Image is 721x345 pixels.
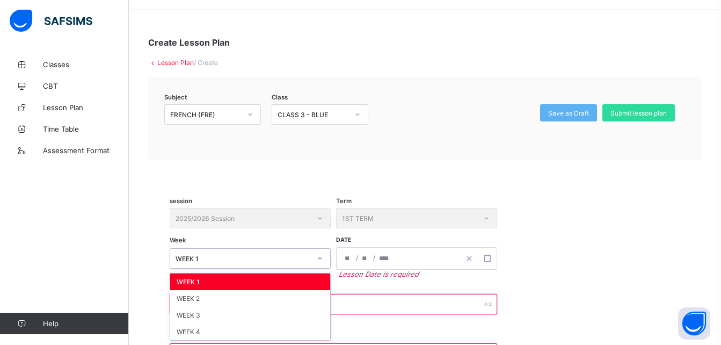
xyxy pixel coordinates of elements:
span: Classes [43,60,129,69]
span: Time Table [43,125,129,133]
span: Assessment Format [43,146,129,155]
span: Create Lesson Plan [148,37,230,48]
span: session [170,197,192,205]
img: safsims [10,10,92,32]
div: WEEK 2 [170,290,330,307]
span: Term [336,197,352,205]
span: CBT [43,82,129,90]
span: Week [170,236,186,244]
div: WEEK 4 [170,324,330,340]
div: FRENCH (FRE) [170,111,241,119]
em: Lesson Date is required [339,270,419,278]
span: / [372,253,376,262]
span: Save as Draft [548,109,589,117]
span: Subject [164,94,187,101]
a: Lesson Plan [157,59,194,67]
button: Open asap [678,307,710,340]
span: Lesson Plan [43,103,129,112]
span: Help [43,319,128,328]
span: Class [272,94,288,101]
em: Topic is required [170,317,497,325]
span: Date [336,236,352,243]
div: WEEK 3 [170,307,330,324]
span: / Create [194,59,218,67]
div: WEEK 1 [176,255,311,263]
div: WEEK 1 [170,274,330,290]
span: Submit lesson plan [610,109,667,117]
div: CLASS 3 - BLUE [278,111,348,119]
span: / [355,253,359,262]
